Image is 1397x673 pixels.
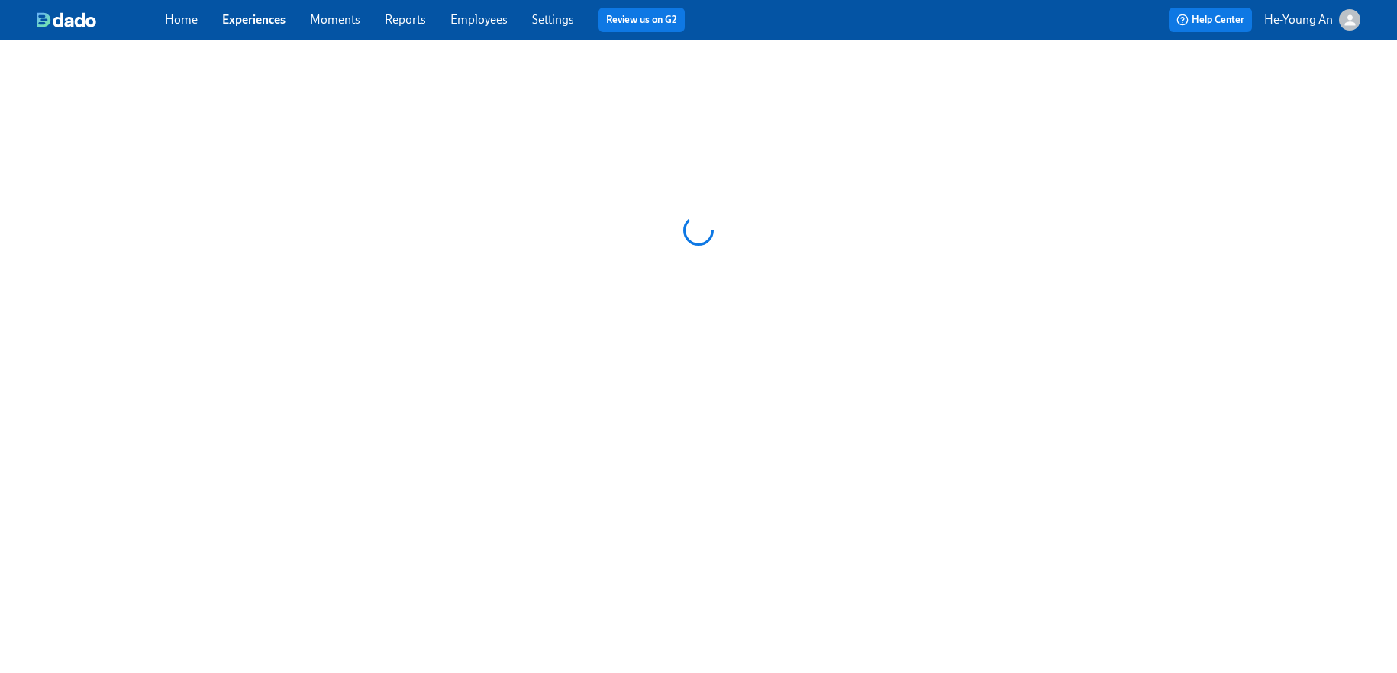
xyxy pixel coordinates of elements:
a: dado [37,12,165,27]
p: He-Young An [1264,11,1333,28]
a: Moments [310,12,360,27]
img: dado [37,12,96,27]
span: Help Center [1176,12,1244,27]
a: Reports [385,12,426,27]
a: Home [165,12,198,27]
button: Review us on G2 [598,8,685,32]
a: Settings [532,12,574,27]
button: He-Young An [1264,9,1360,31]
a: Experiences [222,12,286,27]
a: Employees [450,12,508,27]
button: Help Center [1169,8,1252,32]
a: Review us on G2 [606,12,677,27]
